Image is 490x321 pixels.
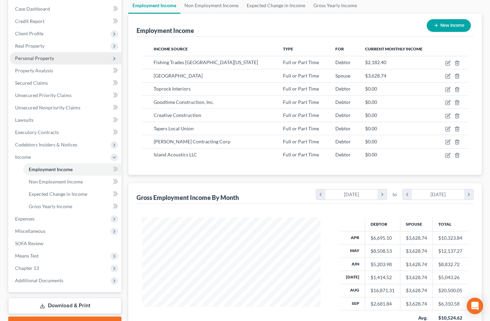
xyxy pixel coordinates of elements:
a: Secured Claims [10,77,121,89]
span: Full or Part Time [283,86,319,92]
span: Property Analysis [15,68,53,73]
i: chevron_left [316,189,325,200]
div: $3,628.74 [406,300,427,307]
div: $3,628.74 [406,248,427,254]
td: $5,043.26 [433,271,468,284]
span: $0.00 [365,126,377,131]
td: $12,137.27 [433,245,468,258]
span: Goodtime Construction, Inc. [154,99,214,105]
a: Property Analysis [10,64,121,77]
a: Lawsuits [10,114,121,126]
a: Non Employment Income [23,176,121,188]
i: chevron_right [377,189,387,200]
span: Full or Part Time [283,99,319,105]
span: Debtor [335,126,351,131]
td: $8,832.72 [433,258,468,271]
a: Unsecured Priority Claims [10,89,121,102]
span: Unsecured Priority Claims [15,92,72,98]
span: Income Source [154,46,188,51]
span: Debtor [335,152,351,157]
span: Miscellaneous [15,228,46,234]
span: $0.00 [365,139,377,144]
span: Secured Claims [15,80,48,86]
th: [DATE] [340,271,365,284]
th: Spouse [400,217,433,231]
span: Debtor [335,139,351,144]
div: $3,628.74 [406,287,427,294]
a: Gross Yearly Income [23,200,121,213]
th: Aug [340,284,365,297]
span: Full or Part Time [283,139,319,144]
div: Employment Income [137,26,194,35]
a: Download & Print [8,298,121,314]
span: Debtor [335,99,351,105]
div: $3,628.74 [406,235,427,241]
td: $10,323.84 [433,231,468,245]
div: $6,695.10 [371,235,395,241]
div: $5,203.98 [371,261,395,268]
span: Type [283,46,293,51]
span: $0.00 [365,112,377,118]
span: Expenses [15,216,35,222]
span: Case Dashboard [15,6,50,12]
span: Client Profile [15,31,43,36]
span: Credit Report [15,18,44,24]
th: Sep [340,297,365,310]
span: Real Property [15,43,44,49]
span: Fishing Trades [GEOGRAPHIC_DATA][US_STATE] [154,59,258,65]
a: Executory Contracts [10,126,121,139]
span: Gross Yearly Income [29,203,72,209]
th: May [340,245,365,258]
span: to [392,191,397,198]
div: $3,628.74 [406,274,427,281]
span: Additional Documents [15,277,63,283]
span: Current Monthly Income [365,46,423,51]
span: Toprock Interiors [154,86,191,92]
span: For [335,46,344,51]
div: $16,871.31 [371,287,395,294]
a: Unsecured Nonpriority Claims [10,102,121,114]
a: Expected Change in Income [23,188,121,200]
div: $3,628.74 [406,261,427,268]
th: Total [433,217,468,231]
span: Means Test [15,253,39,259]
span: Island Acoustics LLC [154,152,197,157]
span: Lawsuits [15,117,34,123]
div: [DATE] [412,189,464,200]
span: $3,628.74 [365,73,386,79]
div: Gross Employment Income By Month [137,193,239,202]
span: Executory Contracts [15,129,59,135]
a: Case Dashboard [10,3,121,15]
th: Jun [340,258,365,271]
span: Creative Construction [154,112,201,118]
button: New Income [427,19,471,32]
span: Expected Change in Income [29,191,87,197]
th: Apr [340,231,365,245]
span: $0.00 [365,86,377,92]
span: Unsecured Nonpriority Claims [15,105,80,110]
span: Personal Property [15,55,54,61]
i: chevron_right [464,189,473,200]
span: Full or Part Time [283,112,319,118]
div: $2,681.84 [371,300,395,307]
div: Open Intercom Messenger [467,298,483,314]
span: Codebtors Insiders & Notices [15,142,77,147]
div: $8,508.53 [371,248,395,254]
div: [DATE] [325,189,378,200]
i: chevron_left [403,189,412,200]
span: Full or Part Time [283,126,319,131]
a: Credit Report [10,15,121,27]
span: SOFA Review [15,240,43,246]
a: SOFA Review [10,237,121,250]
a: Employment Income [23,163,121,176]
span: Employment Income [29,166,73,172]
span: Debtor [335,112,351,118]
span: Debtor [335,86,351,92]
span: Spouse [335,73,350,79]
span: Debtor [335,59,351,65]
span: $0.00 [365,99,377,105]
div: $1,414.52 [371,274,395,281]
span: Non Employment Income [29,179,83,185]
span: $2,182.40 [365,59,386,65]
span: Tapers Local Union [154,126,194,131]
